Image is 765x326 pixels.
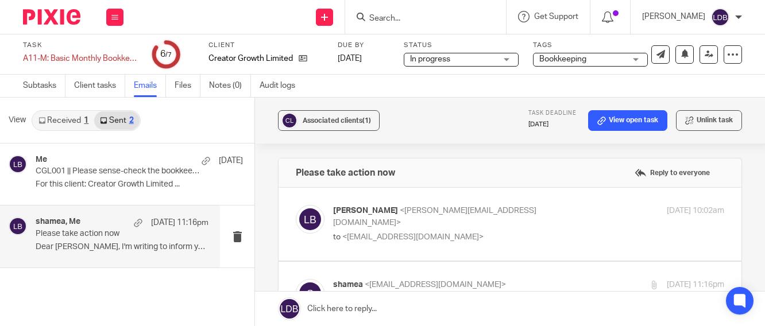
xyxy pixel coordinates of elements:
label: Client [208,41,323,50]
p: For this client: Creator Growth Limited ... [36,180,243,189]
a: Audit logs [260,75,304,97]
a: Received1 [33,111,94,130]
p: [DATE] 10:02am [667,205,724,217]
span: <[EMAIL_ADDRESS][DOMAIN_NAME]> [342,233,484,241]
span: Task deadline [528,110,577,116]
span: Associated clients [303,117,371,124]
span: Get Support [534,13,578,21]
label: Reply to everyone [632,164,713,181]
a: Client tasks [74,75,125,97]
img: Pixie [23,9,80,25]
img: svg%3E [296,279,324,308]
p: [DATE] [219,155,243,166]
span: [PERSON_NAME] [333,207,398,215]
div: A11-M: Basic Monthly Bookkeeping [23,53,138,64]
a: View open task [588,110,667,131]
label: Status [404,41,519,50]
span: shamea [333,281,363,289]
a: Notes (0) [209,75,251,97]
img: svg%3E [9,155,27,173]
button: Associated clients(1) [278,110,380,131]
span: to [333,233,341,241]
div: 2 [129,117,134,125]
label: Task [23,41,138,50]
p: [DATE] [528,120,577,129]
p: CGL001 || Please sense-check the bookkeeping for this month - [DATE] [36,166,202,176]
div: 6 [160,48,172,61]
h4: Me [36,155,47,165]
p: Please take action now [36,229,174,239]
p: [DATE] 11:16pm [667,279,724,291]
small: /7 [165,52,172,58]
span: In progress [410,55,450,63]
label: Due by [338,41,389,50]
span: (1) [362,117,371,124]
a: Subtasks [23,75,65,97]
label: Tags [533,41,648,50]
div: 1 [84,117,88,125]
img: svg%3E [9,217,27,235]
p: [DATE] 11:16pm [151,217,208,228]
img: svg%3E [711,8,729,26]
span: View [9,114,26,126]
img: svg%3E [281,112,298,129]
p: Dear [PERSON_NAME], I'm writing to inform you that... [36,242,208,252]
span: Bookkeeping [539,55,586,63]
span: <[PERSON_NAME][EMAIL_ADDRESS][DOMAIN_NAME]> [333,207,536,227]
span: [DATE] [338,55,362,63]
a: Files [175,75,200,97]
h4: Please take action now [296,167,395,178]
img: svg%3E [296,205,324,234]
p: Creator Growth Limited [208,53,293,64]
button: Unlink task [676,110,742,131]
p: [PERSON_NAME] [642,11,705,22]
a: Emails [134,75,166,97]
input: Search [368,14,472,24]
h4: shamea, Me [36,217,80,227]
span: <[EMAIL_ADDRESS][DOMAIN_NAME]> [365,281,506,289]
a: Sent2 [94,111,139,130]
